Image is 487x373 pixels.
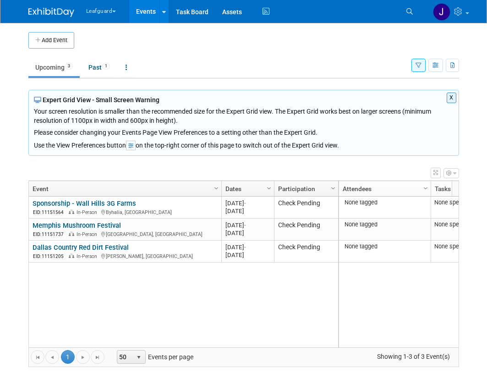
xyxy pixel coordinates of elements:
[225,229,270,237] div: [DATE]
[421,181,431,195] a: Column Settings
[244,222,246,229] span: -
[33,254,67,259] span: EID: 11151205
[102,63,110,70] span: 1
[69,253,74,258] img: In-Person Event
[34,125,454,137] div: Please consider changing your Events Page View Preferences to a setting other than the Expert Grid.
[225,243,270,251] div: [DATE]
[34,104,454,137] div: Your screen resolution is smaller than the recommended size for the Expert Grid view. The Expert ...
[82,59,117,76] a: Past1
[434,243,482,250] div: None specified
[225,251,270,259] div: [DATE]
[274,241,338,263] td: Check Pending
[274,219,338,241] td: Check Pending
[77,253,100,259] span: In-Person
[69,209,74,214] img: In-Person Event
[91,350,104,364] a: Go to the last page
[435,181,480,197] a: Tasks
[225,207,270,215] div: [DATE]
[49,354,56,361] span: Go to the previous page
[211,181,221,195] a: Column Settings
[135,354,142,361] span: select
[329,185,337,192] span: Column Settings
[225,221,270,229] div: [DATE]
[434,221,482,228] div: None specified
[447,93,456,103] button: X
[225,199,270,207] div: [DATE]
[33,243,129,252] a: Dallas Country Red Dirt Festival
[33,181,215,197] a: Event
[69,231,74,236] img: In-Person Event
[34,354,41,361] span: Go to the first page
[33,199,136,208] a: Sponsorship - Wall Hills 3G Farms
[28,32,74,49] button: Add Event
[244,200,246,207] span: -
[433,3,450,21] img: Jonathan Zargo
[117,351,133,363] span: 50
[61,350,75,364] span: 1
[278,181,332,197] a: Participation
[342,243,427,250] div: None tagged
[422,185,429,192] span: Column Settings
[244,244,246,251] span: -
[33,252,217,260] div: [PERSON_NAME], [GEOGRAPHIC_DATA]
[33,232,67,237] span: EID: 11151737
[105,350,202,364] span: Events per page
[328,181,338,195] a: Column Settings
[65,63,73,70] span: 3
[33,208,217,216] div: Byhalia, [GEOGRAPHIC_DATA]
[77,209,100,215] span: In-Person
[343,181,425,197] a: Attendees
[77,231,100,237] span: In-Person
[265,185,273,192] span: Column Settings
[33,210,67,215] span: EID: 11151564
[342,221,427,228] div: None tagged
[213,185,220,192] span: Column Settings
[94,354,101,361] span: Go to the last page
[28,8,74,17] img: ExhibitDay
[76,350,90,364] a: Go to the next page
[264,181,274,195] a: Column Settings
[368,350,458,363] span: Showing 1-3 of 3 Event(s)
[34,137,454,150] div: Use the View Preferences button on the top-right corner of this page to switch out of the Expert ...
[225,181,268,197] a: Dates
[434,199,482,206] div: None specified
[33,230,217,238] div: [GEOGRAPHIC_DATA], [GEOGRAPHIC_DATA]
[31,350,44,364] a: Go to the first page
[45,350,59,364] a: Go to the previous page
[274,197,338,219] td: Check Pending
[34,95,454,104] div: Expert Grid View - Small Screen Warning
[342,199,427,206] div: None tagged
[33,221,121,230] a: Memphis Mushroom Festival
[79,354,87,361] span: Go to the next page
[28,59,80,76] a: Upcoming3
